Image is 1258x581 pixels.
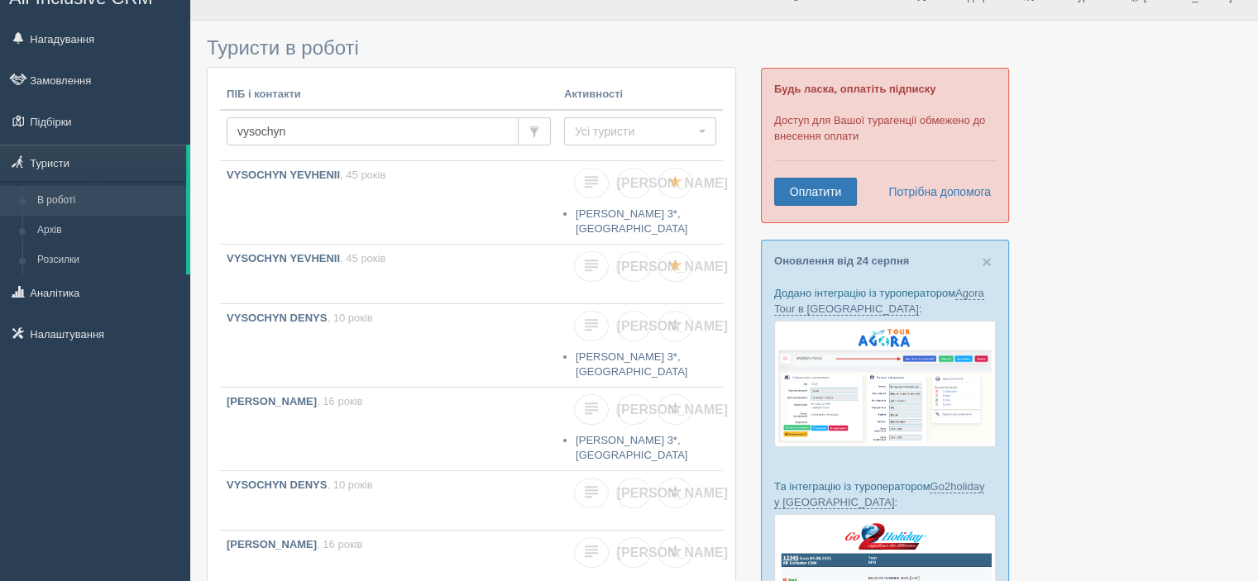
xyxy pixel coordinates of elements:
a: [PERSON_NAME] [616,311,651,341]
a: VYSOCHYN DENYS, 10 років [220,304,557,379]
a: Потрібна допомога [878,178,992,206]
span: [PERSON_NAME] [617,176,728,190]
a: [PERSON_NAME], 16 років [220,388,557,462]
div: Доступ для Вашої турагенції обмежено до внесення оплати [761,68,1009,223]
b: VYSOCHYN YEVHENII [227,169,340,181]
span: , 16 років [317,538,362,550]
a: Оновлення від 24 серпня [774,255,909,267]
span: , 10 років [327,479,372,491]
b: Будь ласка, оплатіть підписку [774,83,935,95]
a: Розсилки [30,245,186,275]
a: Agora Tour в [GEOGRAPHIC_DATA] [774,287,984,316]
span: , 10 років [327,312,372,324]
a: [PERSON_NAME] [616,394,651,425]
button: Усі туристи [564,117,716,145]
span: [PERSON_NAME] [617,486,728,500]
span: [PERSON_NAME] [617,545,728,560]
a: VYSOCHYN YEVHENII, 45 років [220,161,557,236]
span: Усі туристи [575,123,695,140]
p: Додано інтеграцію із туроператором : [774,285,996,317]
span: × [982,252,992,271]
a: [PERSON_NAME] 3*, [GEOGRAPHIC_DATA] [576,434,687,462]
a: [PERSON_NAME] [616,478,651,508]
a: [PERSON_NAME] 3*, [GEOGRAPHIC_DATA] [576,207,687,236]
b: VYSOCHYN DENYS [227,479,327,491]
span: , 45 років [340,252,385,264]
img: agora-tour-%D0%B7%D0%B0%D1%8F%D0%B2%D0%BA%D0%B8-%D1%81%D1%80%D0%BC-%D0%B4%D0%BB%D1%8F-%D1%82%D1%8... [774,321,996,447]
a: VYSOCHYN DENYS, 10 років [220,471,557,530]
a: [PERSON_NAME] [616,251,651,282]
a: В роботі [30,186,186,216]
span: [PERSON_NAME] [617,260,728,274]
a: Архів [30,216,186,245]
span: Туристи в роботі [207,36,359,59]
b: VYSOCHYN DENYS [227,312,327,324]
a: VYSOCHYN YEVHENII, 45 років [220,245,557,303]
b: [PERSON_NAME] [227,538,317,550]
b: [PERSON_NAME] [227,395,317,407]
span: , 45 років [340,169,385,181]
b: VYSOCHYN YEVHENII [227,252,340,264]
p: Та інтеграцію із туроператором : [774,479,996,510]
a: [PERSON_NAME] [616,168,651,198]
button: Close [982,253,992,270]
a: [PERSON_NAME] [616,537,651,568]
a: Оплатити [774,178,857,206]
a: [PERSON_NAME] 3*, [GEOGRAPHIC_DATA] [576,350,687,379]
span: [PERSON_NAME] [617,402,728,417]
th: Активності [557,80,723,110]
th: ПІБ і контакти [220,80,557,110]
input: Пошук за ПІБ, паспортом або контактами [227,117,519,145]
span: , 16 років [317,395,362,407]
span: [PERSON_NAME] [617,319,728,333]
